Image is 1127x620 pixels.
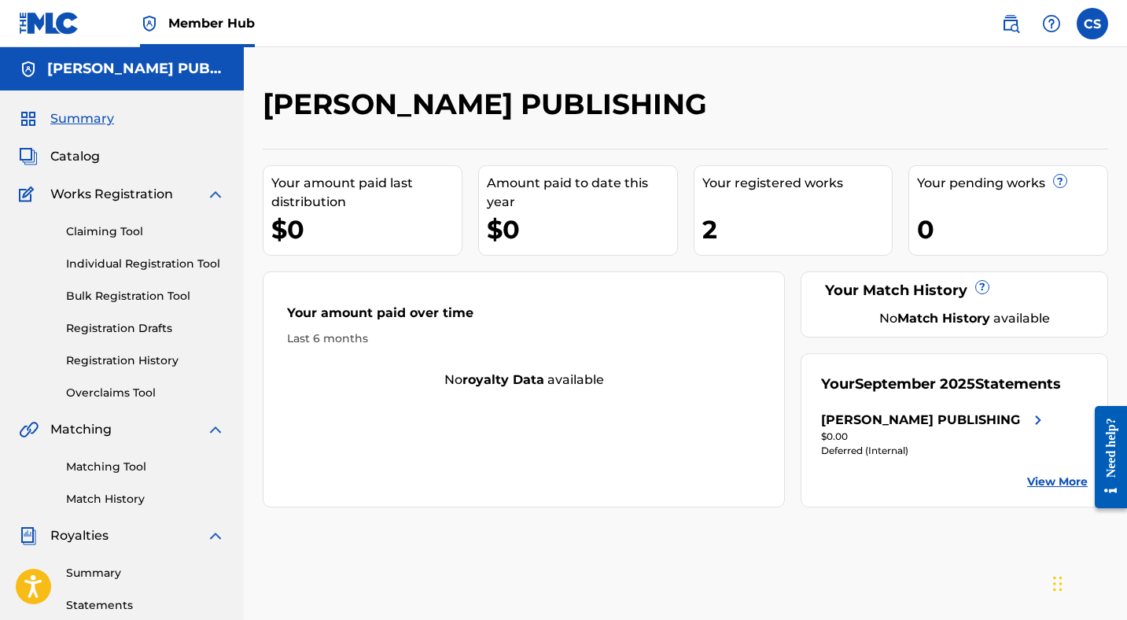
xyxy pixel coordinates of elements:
div: Your amount paid last distribution [271,174,462,212]
span: Member Hub [168,14,255,32]
div: Your registered works [702,174,893,193]
div: Amount paid to date this year [487,174,677,212]
div: $0 [487,212,677,247]
img: Royalties [19,526,38,545]
a: Bulk Registration Tool [66,288,225,304]
div: 0 [917,212,1107,247]
a: SummarySummary [19,109,114,128]
a: CatalogCatalog [19,147,100,166]
a: Registration Drafts [66,320,225,337]
div: 2 [702,212,893,247]
span: Matching [50,420,112,439]
span: Catalog [50,147,100,166]
a: Summary [66,565,225,581]
a: Overclaims Tool [66,385,225,401]
a: Public Search [995,8,1026,39]
img: Top Rightsholder [140,14,159,33]
img: Works Registration [19,185,39,204]
div: Help [1036,8,1067,39]
div: Drag [1053,560,1063,607]
span: ? [976,281,989,293]
img: Matching [19,420,39,439]
img: Summary [19,109,38,128]
a: Claiming Tool [66,223,225,240]
h5: CORAZON SZELL PUBLISHING [47,60,225,78]
img: expand [206,185,225,204]
div: No available [841,309,1088,328]
div: User Menu [1077,8,1108,39]
img: expand [206,420,225,439]
img: help [1042,14,1061,33]
a: Matching Tool [66,459,225,475]
img: search [1001,14,1020,33]
img: MLC Logo [19,12,79,35]
span: Royalties [50,526,109,545]
strong: Match History [897,311,990,326]
img: right chevron icon [1029,411,1048,430]
strong: royalty data [462,372,544,387]
a: View More [1027,474,1088,490]
img: Accounts [19,60,38,79]
h2: [PERSON_NAME] PUBLISHING [263,87,715,122]
div: [PERSON_NAME] PUBLISHING [821,411,1020,430]
span: Works Registration [50,185,173,204]
a: Individual Registration Tool [66,256,225,272]
img: expand [206,526,225,545]
a: Match History [66,491,225,507]
img: Catalog [19,147,38,166]
div: Last 6 months [287,330,761,347]
div: Deferred (Internal) [821,444,1048,458]
div: Your pending works [917,174,1107,193]
span: September 2025 [855,375,975,393]
div: Your Match History [821,280,1088,301]
span: Summary [50,109,114,128]
div: No available [263,371,784,389]
iframe: Resource Center [1083,394,1127,521]
div: $0.00 [821,430,1048,444]
div: Your Statements [821,374,1061,395]
iframe: Chat Widget [1048,544,1127,620]
div: $0 [271,212,462,247]
span: ? [1054,175,1066,187]
a: [PERSON_NAME] PUBLISHINGright chevron icon$0.00Deferred (Internal) [821,411,1048,458]
div: Your amount paid over time [287,304,761,330]
a: Registration History [66,352,225,369]
a: Statements [66,597,225,614]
